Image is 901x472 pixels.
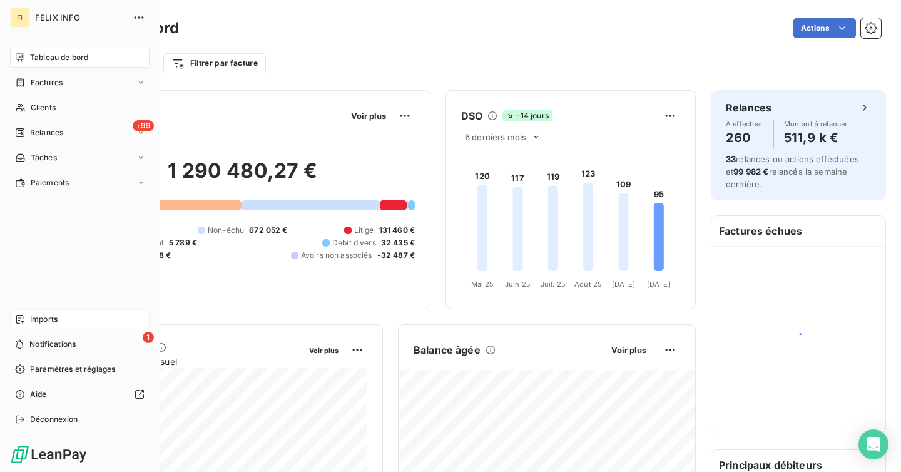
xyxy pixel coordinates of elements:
span: Notifications [29,339,76,350]
span: Voir plus [611,345,646,355]
span: 33 [726,154,736,164]
span: 1 [143,332,154,343]
span: Imports [30,314,58,325]
tspan: [DATE] [647,280,671,289]
span: 131 460 € [379,225,415,236]
span: Avoirs non associés [301,250,372,261]
span: 5 789 € [169,237,197,249]
span: -32 487 € [377,250,415,261]
span: Factures [31,77,63,88]
span: Chiffre d'affaires mensuel [71,355,300,368]
span: +99 [133,120,154,131]
h6: Relances [726,100,771,115]
h6: Factures échues [711,216,885,246]
span: relances ou actions effectuées et relancés la semaine dernière. [726,154,859,189]
tspan: Mai 25 [471,280,494,289]
h4: 511,9 k € [784,128,848,148]
h6: DSO [461,108,482,123]
button: Voir plus [608,344,650,356]
h4: 260 [726,128,763,148]
h2: 1 290 480,27 € [71,158,415,196]
h6: Balance âgée [414,342,481,357]
span: Tâches [31,152,57,163]
span: Paramètres et réglages [30,364,115,375]
div: Open Intercom Messenger [858,429,888,459]
tspan: Juin 25 [505,280,531,289]
span: 6 derniers mois [465,132,526,142]
span: Montant à relancer [784,120,848,128]
span: Aide [30,389,47,400]
span: 672 052 € [249,225,287,236]
span: Déconnexion [30,414,78,425]
span: Paiements [31,177,69,188]
div: FI [10,8,30,28]
span: -14 jours [502,110,552,121]
span: À effectuer [726,120,763,128]
a: Aide [10,384,150,404]
span: Clients [31,102,56,113]
button: Actions [793,18,856,38]
button: Voir plus [347,110,390,121]
span: Litige [354,225,374,236]
span: 32 435 € [381,237,415,249]
span: Débit divers [332,237,376,249]
tspan: Août 25 [574,280,602,289]
span: FELIX INFO [35,13,125,23]
span: Relances [30,127,63,138]
span: Non-échu [208,225,244,236]
button: Voir plus [305,344,342,356]
tspan: [DATE] [612,280,636,289]
tspan: Juil. 25 [541,280,566,289]
button: Filtrer par facture [163,53,266,73]
span: Tableau de bord [30,52,88,63]
span: 99 982 € [733,167,768,177]
span: Voir plus [309,346,339,355]
span: Voir plus [351,111,386,121]
img: Logo LeanPay [10,444,88,464]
